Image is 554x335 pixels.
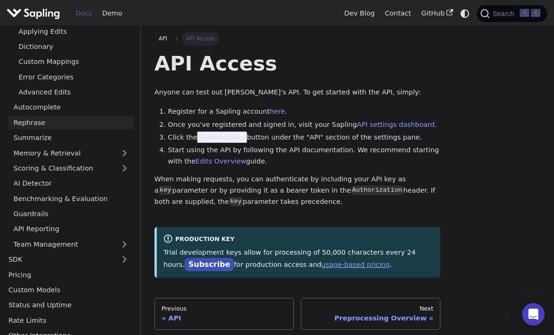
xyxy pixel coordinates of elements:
img: Sapling.ai [7,7,60,20]
a: Rephrase [8,116,134,129]
p: Anyone can test out [PERSON_NAME]'s API. To get started with the API, simply: [154,87,441,98]
a: Contact [380,6,416,21]
a: Memory & Retrieval [8,146,134,160]
nav: Docs pages [154,298,441,330]
span: Search [490,10,520,17]
a: Autocomplete [8,101,134,114]
code: Authorization [351,186,403,195]
a: Error Categories [14,70,134,84]
div: Open Intercom Messenger [522,303,545,326]
a: Applying Edits [14,24,134,38]
a: Status and Uptime [3,298,134,312]
code: key [229,197,243,206]
a: Summarize [8,131,134,145]
a: Benchmarking & Evaluation [8,192,134,205]
a: Custom Models [3,283,134,297]
a: Dev Blog [339,6,379,21]
a: Sapling.ai [7,7,63,20]
p: Trial development keys allow for processing of 50,000 characters every 24 hours. for production a... [163,247,434,271]
button: Search (Command+K) [477,5,547,22]
li: Once you've registered and signed in, visit your Sapling . [168,119,441,131]
span: Generate Key [197,132,247,143]
a: API settings dashboard [357,121,434,128]
button: Expand sidebar category 'SDK' [115,253,134,266]
kbd: K [531,9,540,17]
a: NextPreprocessing Overview [301,298,441,330]
p: When making requests, you can authenticate by including your API key as a parameter or by providi... [154,174,441,207]
span: API [159,35,167,42]
li: Register for a Sapling account . [168,106,441,117]
a: GitHub [416,6,458,21]
a: Demo [97,6,127,21]
a: Guardrails [8,207,134,221]
span: API Access [182,32,219,45]
a: Subscribe [185,258,234,272]
a: SDK [3,253,115,266]
a: Docs [70,6,97,21]
a: Edits Overview [195,157,246,165]
nav: Breadcrumbs [154,32,441,45]
a: usage-based pricing [322,261,390,268]
h1: API Access [154,51,441,76]
div: Preprocessing Overview [308,314,433,322]
li: Start using the API by following the API documentation. We recommend starting with the guide. [168,145,441,167]
div: Previous [162,305,287,312]
kbd: ⌘ [520,9,529,17]
a: PreviousAPI [154,298,294,330]
li: Click the button under the "API" section of the settings pane. [168,132,441,143]
button: Switch between dark and light mode (currently system mode) [458,7,472,20]
div: Next [308,305,433,312]
div: Production Key [163,234,434,245]
code: key [159,186,172,195]
a: Pricing [3,268,134,281]
a: Dictionary [14,40,134,54]
a: AI Detector [8,177,134,190]
a: Rate Limits [3,313,134,327]
a: Scoring & Classification [8,162,134,175]
a: Advanced Edits [14,86,134,99]
a: Custom Mappings [14,55,134,69]
div: API [162,314,287,322]
a: Team Management [8,237,134,251]
a: API [154,32,172,45]
a: API Reporting [8,222,134,236]
a: here [269,108,285,115]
